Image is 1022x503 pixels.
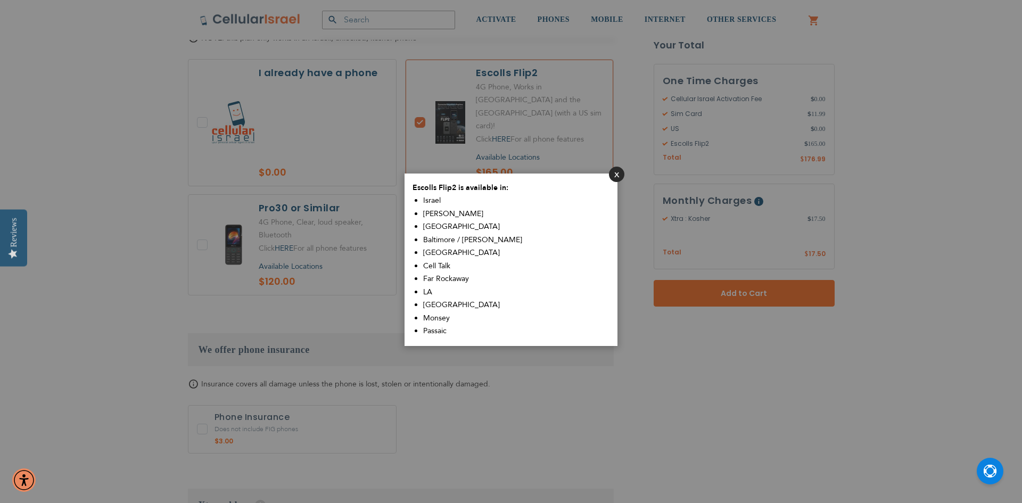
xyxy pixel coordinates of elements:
span: LA [423,287,432,297]
span: [GEOGRAPHIC_DATA] [423,248,500,258]
span: [GEOGRAPHIC_DATA] [423,221,500,232]
span: Israel [423,195,441,205]
span: Cell Talk [423,261,450,271]
span: [GEOGRAPHIC_DATA] [423,300,500,310]
div: Accessibility Menu [12,468,36,492]
span: Escolls Flip2 is available in: [413,183,508,193]
span: Passaic [423,326,447,336]
div: Reviews [9,218,19,247]
span: Far Rockaway [423,274,469,284]
span: [PERSON_NAME] [423,209,483,219]
span: Monsey [423,313,450,323]
span: Baltimore / [PERSON_NAME] [423,235,522,245]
